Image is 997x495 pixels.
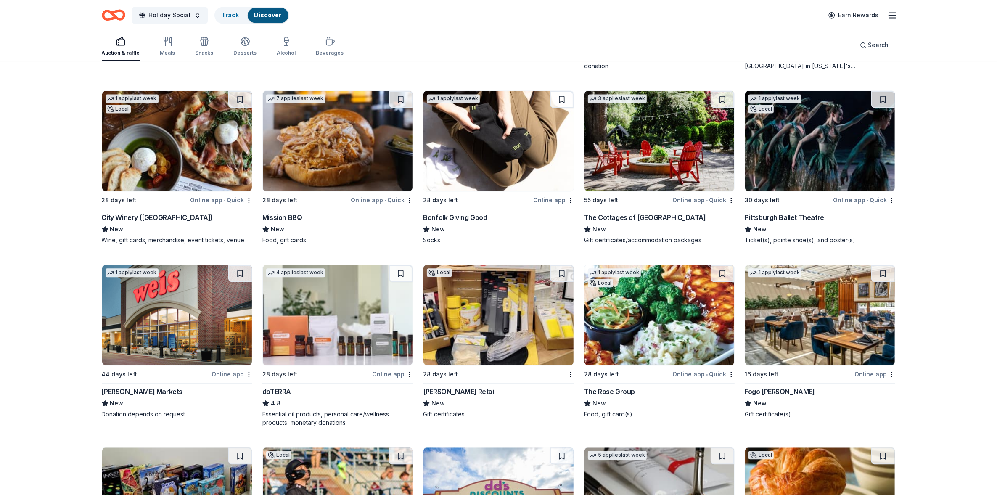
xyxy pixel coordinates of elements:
[745,53,895,70] div: 3 night package for 8 at [PERSON_NAME][GEOGRAPHIC_DATA] in [US_STATE]'s [GEOGRAPHIC_DATA] (Charit...
[748,105,774,113] div: Local
[427,94,480,103] div: 1 apply last week
[588,94,647,103] div: 3 applies last week
[110,398,124,408] span: New
[160,33,175,61] button: Meals
[823,8,884,23] a: Earn Rewards
[745,236,895,244] div: Ticket(s), pointe shoe(s), and poster(s)
[868,40,889,50] span: Search
[854,369,895,379] div: Online app
[102,236,252,244] div: Wine, gift cards, merchandise, event tickets, venue
[584,90,735,244] a: Image for The Cottages of Napa Valley3 applieslast week55 days leftOnline app•QuickThe Cottages o...
[423,91,573,191] img: Image for Bonfolk Giving Good
[423,265,573,365] img: Image for Calvert Retail
[748,451,774,459] div: Local
[234,33,257,61] button: Desserts
[266,94,325,103] div: 7 applies last week
[431,224,445,234] span: New
[102,5,125,25] a: Home
[262,195,297,205] div: 28 days left
[706,371,708,378] span: •
[262,410,413,427] div: Essential oil products, personal care/wellness products, monetary donations
[277,50,296,56] div: Alcohol
[271,224,284,234] span: New
[748,94,801,103] div: 1 apply last week
[745,386,815,397] div: Fogo [PERSON_NAME]
[745,90,895,244] a: Image for Pittsburgh Ballet Theatre1 applylast weekLocal30 days leftOnline app•QuickPittsburgh Ba...
[584,195,618,205] div: 55 days left
[102,410,252,418] div: Donation depends on request
[102,369,138,379] div: 44 days left
[745,212,824,222] div: Pittsburgh Ballet Theatre
[423,410,574,418] div: Gift certificates
[102,265,252,365] img: Image for Weis Markets
[533,195,574,205] div: Online app
[262,386,291,397] div: doTERRA
[584,236,735,244] div: Gift certificates/accommodation packages
[584,410,735,418] div: Food, gift card(s)
[234,50,257,56] div: Desserts
[266,451,291,459] div: Local
[271,398,280,408] span: 4.8
[592,398,606,408] span: New
[431,398,445,408] span: New
[372,369,413,379] div: Online app
[592,224,606,234] span: New
[584,369,619,379] div: 28 days left
[588,268,641,277] div: 1 apply last week
[262,90,413,244] a: Image for Mission BBQ7 applieslast week28 days leftOnline app•QuickMission BBQNewFood, gift cards
[263,265,413,365] img: Image for doTERRA
[106,268,159,277] div: 1 apply last week
[106,94,159,103] div: 1 apply last week
[867,197,869,204] span: •
[196,50,214,56] div: Snacks
[316,50,344,56] div: Beverages
[110,224,124,234] span: New
[745,369,778,379] div: 16 days left
[316,33,344,61] button: Beverages
[588,279,613,287] div: Local
[266,268,325,277] div: 4 applies last week
[262,369,297,379] div: 28 days left
[423,369,458,379] div: 28 days left
[262,212,302,222] div: Mission BBQ
[384,197,386,204] span: •
[102,50,140,56] div: Auction & raffle
[102,386,183,397] div: [PERSON_NAME] Markets
[423,195,458,205] div: 28 days left
[196,33,214,61] button: Snacks
[584,53,735,70] div: Gift certificate or coupons, art products, monetary donation
[224,197,225,204] span: •
[753,398,767,408] span: New
[745,265,895,418] a: Image for Fogo de Chao1 applylast week16 days leftOnline appFogo [PERSON_NAME]NewGift certificate(s)
[584,265,734,365] img: Image for The Rose Group
[753,224,767,234] span: New
[222,11,239,19] a: Track
[190,195,252,205] div: Online app Quick
[262,265,413,427] a: Image for doTERRA4 applieslast week28 days leftOnline appdoTERRA4.8Essential oil products, person...
[584,265,735,418] a: Image for The Rose Group1 applylast weekLocal28 days leftOnline app•QuickThe Rose GroupNewFood, g...
[263,91,413,191] img: Image for Mission BBQ
[745,410,895,418] div: Gift certificate(s)
[745,195,780,205] div: 30 days left
[833,195,895,205] div: Online app Quick
[212,369,252,379] div: Online app
[102,91,252,191] img: Image for City Winery (Philadelphia)
[745,265,895,365] img: Image for Fogo de Chao
[584,386,635,397] div: The Rose Group
[423,236,574,244] div: Socks
[149,10,191,20] span: Holiday Social
[106,105,131,113] div: Local
[102,265,252,418] a: Image for Weis Markets1 applylast week44 days leftOnline app[PERSON_NAME] MarketsNewDonation depe...
[706,197,708,204] span: •
[254,11,282,19] a: Discover
[102,212,213,222] div: City Winery ([GEOGRAPHIC_DATA])
[748,268,801,277] div: 1 apply last week
[132,7,208,24] button: Holiday Social
[351,195,413,205] div: Online app Quick
[214,7,289,24] button: TrackDiscover
[672,195,735,205] div: Online app Quick
[672,369,735,379] div: Online app Quick
[102,90,252,244] a: Image for City Winery (Philadelphia)1 applylast weekLocal28 days leftOnline app•QuickCity Winery ...
[423,212,487,222] div: Bonfolk Giving Good
[277,33,296,61] button: Alcohol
